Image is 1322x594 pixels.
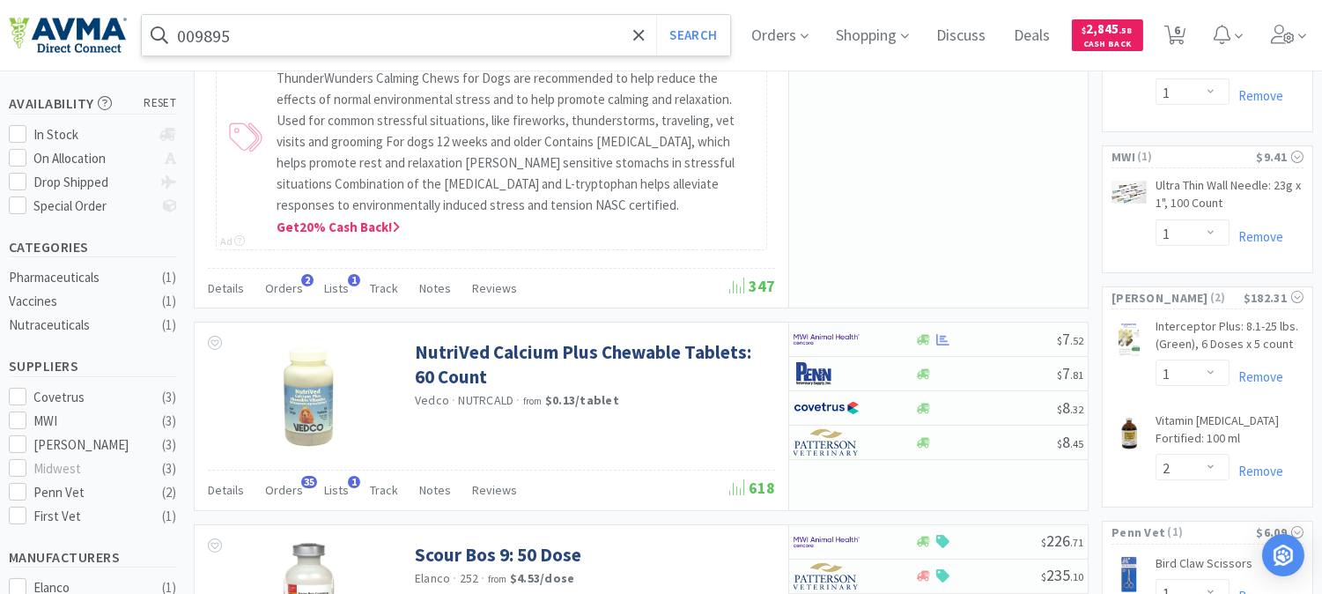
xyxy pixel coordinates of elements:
span: 235 [1041,565,1083,585]
div: On Allocation [34,148,151,169]
span: . 81 [1070,368,1083,382]
strong: $4.53 / dose [510,570,575,586]
h5: Availability [9,93,176,114]
div: ( 3 ) [162,411,176,432]
h5: Suppliers [9,356,176,376]
div: ( 2 ) [162,482,176,503]
a: Deals [1008,28,1058,44]
a: 6 [1157,30,1193,46]
a: NutriVed Calcium Plus Chewable Tablets: 60 Count [415,340,771,389]
div: Vaccines [9,291,151,312]
img: e1133ece90fa4a959c5ae41b0808c578_9.png [794,360,860,387]
img: f5e969b455434c6296c6d81ef179fa71_3.png [794,563,860,590]
span: · [482,570,485,586]
span: . 45 [1070,437,1083,450]
img: d0e846b10a424ea5bc25c6cd2f5da22d_56787.jpeg [252,340,366,455]
strong: $0.13 / tablet [545,392,619,408]
div: Ad [220,233,245,249]
span: 35 [301,476,317,488]
h5: Manufacturers [9,547,176,568]
img: 73ffc936dea74002a875b20196faa2d0_10522.png [1112,181,1147,204]
div: MWI [34,411,144,432]
span: · [517,392,521,408]
h5: Categories [9,237,176,257]
span: Cash Back [1082,40,1133,51]
a: Remove [1230,463,1283,479]
span: . 71 [1070,536,1083,549]
span: ( 2 ) [1208,289,1244,307]
div: ( 1 ) [162,291,176,312]
span: reset [144,94,177,113]
div: $182.31 [1244,288,1304,308]
button: Search [656,15,729,56]
div: ( 1 ) [162,315,176,336]
div: First Vet [34,506,144,527]
img: e4e33dab9f054f5782a47901c742baa9_102.png [9,17,127,54]
span: Track [370,482,398,498]
span: · [452,392,455,408]
span: Details [208,280,244,296]
div: Drop Shipped [34,172,151,193]
span: 7 [1057,329,1083,349]
span: $ [1041,570,1046,583]
div: Special Order [34,196,151,217]
span: . 58 [1119,25,1133,36]
input: Search by item, sku, manufacturer, ingredient, size... [142,15,730,56]
img: fa9e9b788c00474486cd5dfb46a7a27a_69063.jpeg [1112,416,1147,451]
span: Notes [419,482,451,498]
a: Scour Bos 9: 50 Dose [415,543,581,567]
span: . 52 [1070,334,1083,347]
span: from [523,395,543,407]
a: Vedco [415,392,449,408]
img: 85681751042142a7bccc411381f26671_161183.png [1112,557,1147,592]
span: [PERSON_NAME] [1112,288,1208,308]
a: Vitamin [MEDICAL_DATA] Fortified: 100 ml [1156,412,1304,454]
div: ( 3 ) [162,434,176,456]
p: ThunderWunders Calming Chews for Dogs are recommended to help reduce the effects of normal enviro... [277,68,757,216]
span: ( 1 ) [1135,148,1257,166]
span: Penn Vet [1112,523,1165,542]
span: $ [1082,25,1087,36]
span: $ [1057,403,1062,416]
img: f6b2451649754179b5b4e0c70c3f7cb0_2.png [794,326,860,353]
span: . 32 [1070,403,1083,416]
span: Reviews [472,280,517,296]
span: MWI [1112,147,1135,167]
span: 347 [729,276,775,296]
span: $ [1057,437,1062,450]
img: f5e969b455434c6296c6d81ef179fa71_3.png [794,429,860,456]
span: Lists [324,482,349,498]
span: 1 [348,476,360,488]
div: $6.09 [1257,523,1304,542]
span: 2 [301,274,314,286]
div: Nutraceuticals [9,315,151,336]
span: Details [208,482,244,498]
span: $ [1057,334,1062,347]
span: . 10 [1070,570,1083,583]
div: [PERSON_NAME] [34,434,144,456]
span: Lists [324,280,349,296]
span: 1 [348,274,360,286]
a: Remove [1230,228,1283,245]
div: In Stock [34,124,151,145]
span: ( 1 ) [1165,523,1256,541]
span: NUTRCALD [459,392,514,408]
span: Notes [419,280,451,296]
span: $ [1041,536,1046,549]
a: Interceptor Plus: 8.1-25 lbs. (Green), 6 Doses x 5 count [1156,318,1304,360]
div: Covetrus [34,387,144,408]
a: Elanco [415,570,451,586]
a: $2,845.58Cash Back [1072,11,1143,59]
span: 8 [1057,432,1083,452]
div: ( 3 ) [162,458,176,479]
div: ( 1 ) [162,506,176,527]
span: Track [370,280,398,296]
img: 77fca1acd8b6420a9015268ca798ef17_1.png [794,395,860,421]
div: Pharmaceuticals [9,267,151,288]
span: Reviews [472,482,517,498]
div: ( 3 ) [162,387,176,408]
span: 226 [1041,531,1083,551]
a: Discuss [930,28,993,44]
a: Remove [1230,368,1283,385]
span: Orders [265,482,303,498]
